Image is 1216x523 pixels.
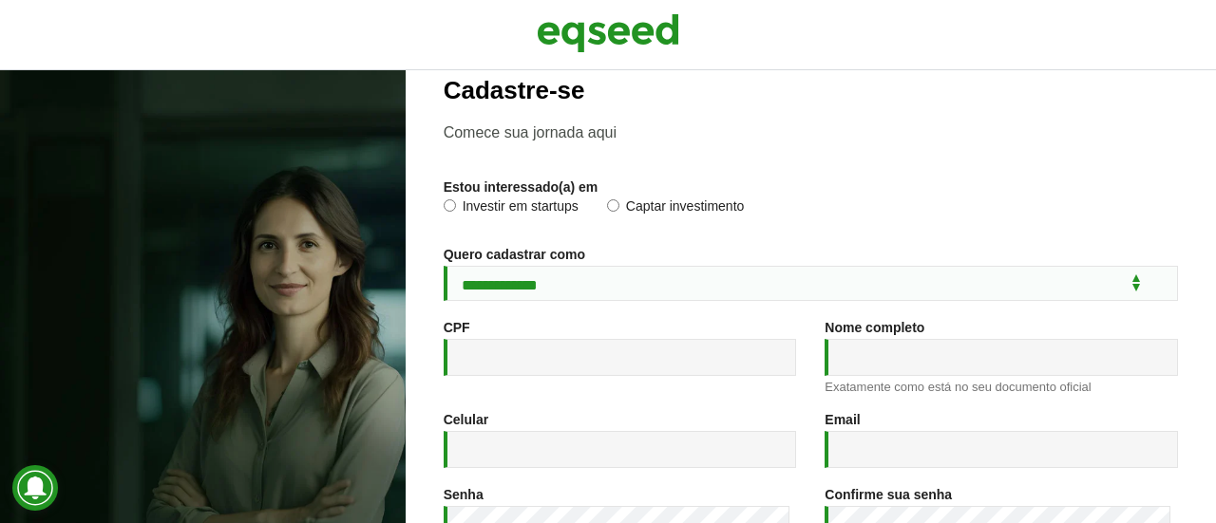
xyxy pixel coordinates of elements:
input: Captar investimento [607,199,619,212]
img: EqSeed Logo [537,9,679,57]
label: Investir em startups [444,199,579,218]
label: Confirme sua senha [825,488,952,501]
label: Senha [444,488,484,501]
h2: Cadastre-se [444,77,1178,104]
label: Nome completo [825,321,924,334]
label: Quero cadastrar como [444,248,585,261]
div: Exatamente como está no seu documento oficial [825,381,1178,393]
p: Comece sua jornada aqui [444,123,1178,141]
input: Investir em startups [444,199,456,212]
label: Estou interessado(a) em [444,180,598,194]
label: Captar investimento [607,199,745,218]
label: Email [825,413,860,426]
label: Celular [444,413,488,426]
label: CPF [444,321,470,334]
